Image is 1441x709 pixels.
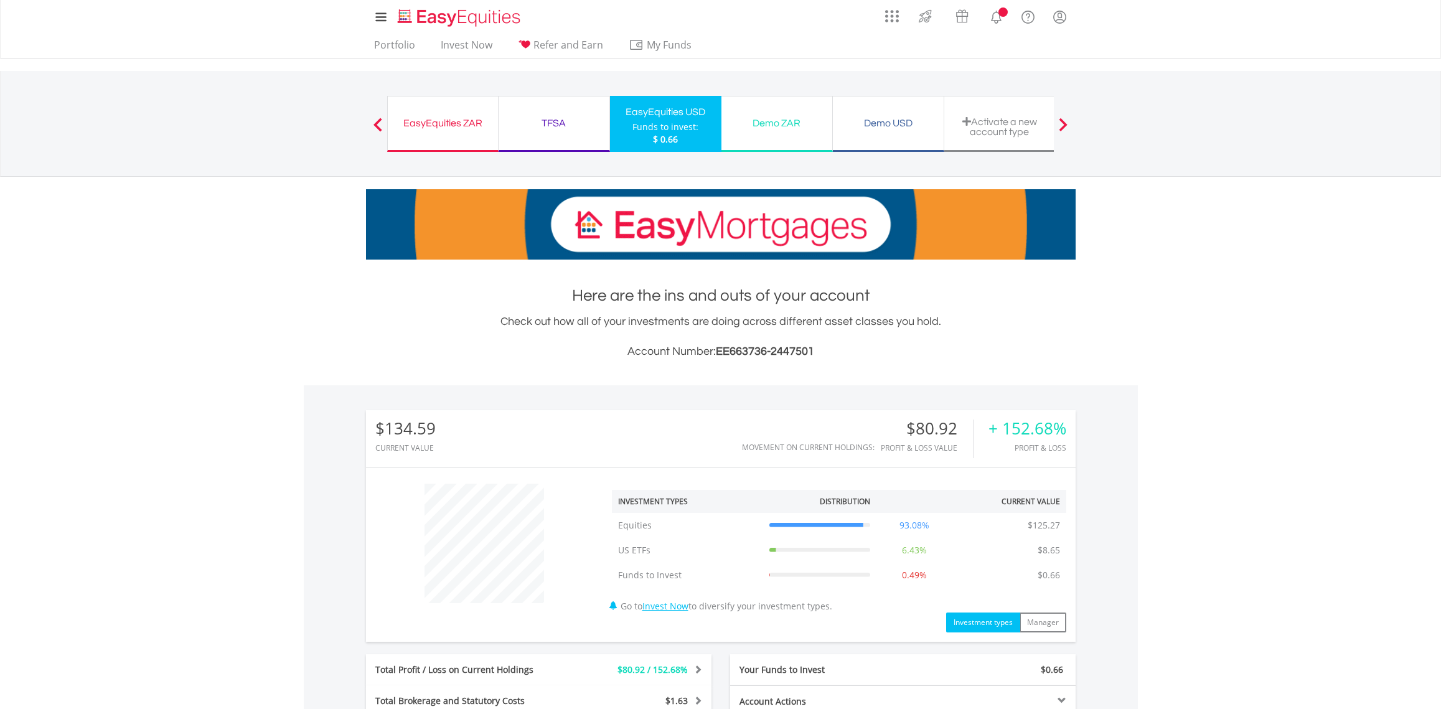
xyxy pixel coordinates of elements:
span: My Funds [629,37,710,53]
img: EasyMortage Promotion Banner [366,189,1076,260]
div: Profit & Loss Value [881,444,973,452]
img: vouchers-v2.svg [952,6,972,26]
td: US ETFs [612,538,763,563]
img: grid-menu-icon.svg [885,9,899,23]
div: Funds to invest: [632,121,698,133]
div: Profit & Loss [988,444,1066,452]
div: Check out how all of your investments are doing across different asset classes you hold. [366,313,1076,360]
td: $0.66 [1031,563,1066,588]
div: Total Brokerage and Statutory Costs [366,695,568,707]
div: Total Profit / Loss on Current Holdings [366,664,568,676]
a: Invest Now [436,39,497,58]
span: $0.66 [1041,664,1063,675]
img: EasyEquities_Logo.png [395,7,525,28]
h3: Account Number: [366,343,1076,360]
div: EasyEquities ZAR [395,115,491,132]
div: Movement on Current Holdings: [742,443,875,451]
a: Home page [393,3,525,28]
div: Account Actions [730,695,903,708]
td: $125.27 [1021,513,1066,538]
th: Current Value [952,490,1066,513]
span: $1.63 [665,695,688,707]
div: Your Funds to Invest [730,664,903,676]
div: $134.59 [375,420,436,438]
span: $80.92 / 152.68% [617,664,688,675]
a: AppsGrid [877,3,907,23]
div: Distribution [820,496,870,507]
span: EE663736-2447501 [716,345,814,357]
div: $80.92 [881,420,973,438]
div: Demo USD [840,115,936,132]
button: Manager [1020,613,1066,632]
td: $8.65 [1031,538,1066,563]
div: EasyEquities USD [617,103,714,121]
a: Refer and Earn [513,39,608,58]
td: 6.43% [876,538,952,563]
div: TFSA [506,115,602,132]
a: My Profile [1044,3,1076,31]
a: Portfolio [369,39,420,58]
span: $ 0.66 [653,133,678,145]
div: + 152.68% [988,420,1066,438]
div: Go to to diversify your investment types. [603,477,1076,632]
td: Equities [612,513,763,538]
div: Activate a new account type [952,116,1048,137]
th: Investment Types [612,490,763,513]
div: CURRENT VALUE [375,444,436,452]
a: Vouchers [944,3,980,26]
a: FAQ's and Support [1012,3,1044,28]
button: Investment types [946,613,1020,632]
td: Funds to Invest [612,563,763,588]
a: Notifications [980,3,1012,28]
span: Refer and Earn [533,38,603,52]
h1: Here are the ins and outs of your account [366,284,1076,307]
td: 93.08% [876,513,952,538]
td: 0.49% [876,563,952,588]
img: thrive-v2.svg [915,6,936,26]
div: Demo ZAR [729,115,825,132]
a: Invest Now [642,600,688,612]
